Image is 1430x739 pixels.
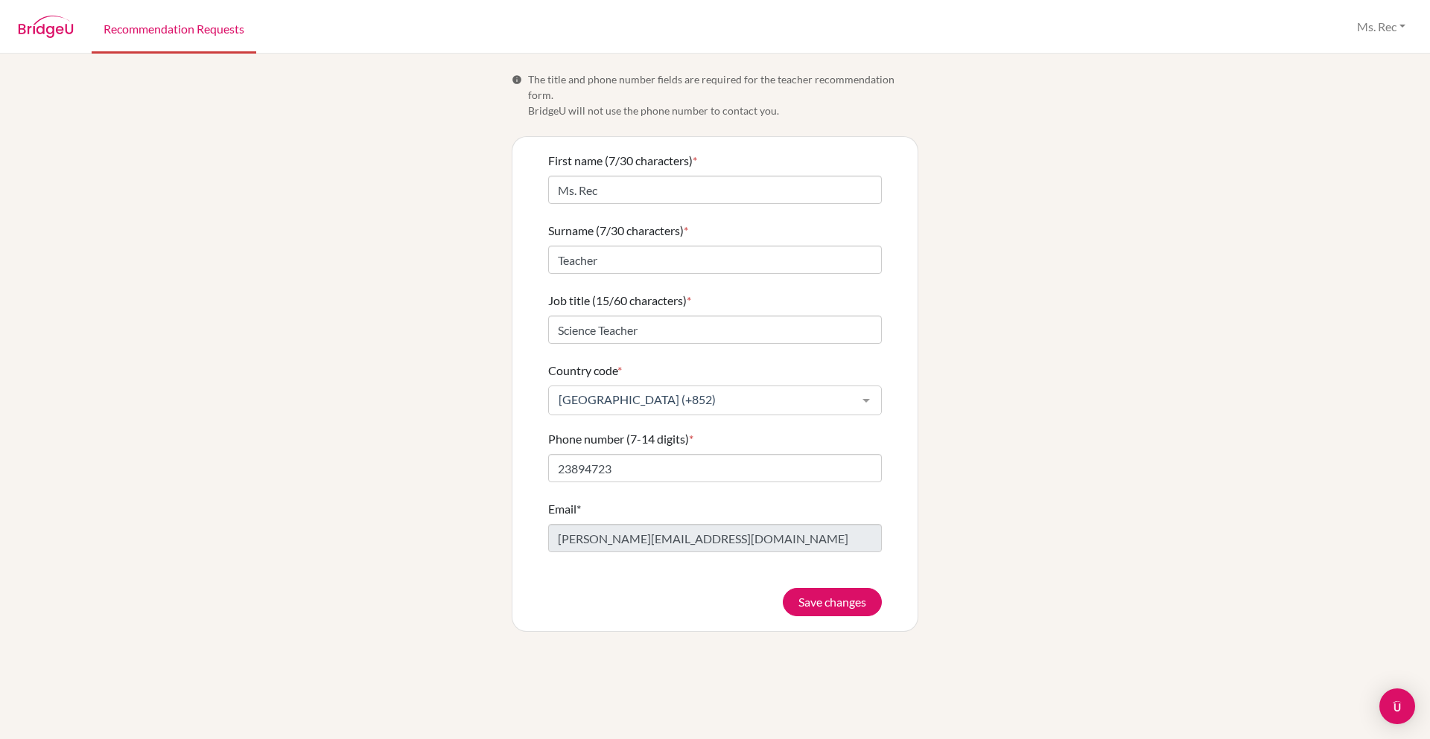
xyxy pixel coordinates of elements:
input: Enter your job title [548,316,882,344]
label: Phone number (7-14 digits) [548,430,693,448]
a: Recommendation Requests [92,2,256,54]
input: Enter your number [548,454,882,482]
input: Enter your surname [548,246,882,274]
label: Surname (7/30 characters) [548,222,688,240]
label: Country code [548,362,622,380]
span: [GEOGRAPHIC_DATA] (+852) [555,392,851,407]
input: Enter your first name [548,176,882,204]
button: Ms. Rec [1350,13,1412,41]
label: Email* [548,500,581,518]
span: The title and phone number fields are required for the teacher recommendation form. BridgeU will ... [528,71,918,118]
label: Job title (15/60 characters) [548,292,691,310]
label: First name (7/30 characters) [548,152,697,170]
button: Save changes [783,588,882,616]
img: BridgeU logo [18,16,74,38]
span: Info [512,74,522,85]
div: Open Intercom Messenger [1379,688,1415,724]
